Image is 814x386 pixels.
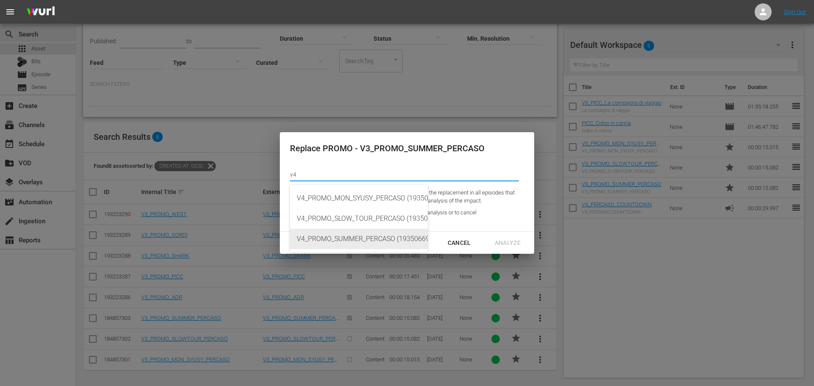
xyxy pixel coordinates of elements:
button: Cancel [438,235,481,251]
div: Cancel [441,238,478,248]
div: V4_PROMO_SUMMER_PERCASO (193506699) [297,229,421,249]
div: Replace PROMO - V3_PROMO_SUMMER_PERCASO [290,142,519,155]
img: ans4CAIJ8jUAAAAAAAAAAAAAAAAAAAAAAAAgQb4GAAAAAAAAAAAAAAAAAAAAAAAAJMjXAAAAAAAAAAAAAAAAAAAAAAAAgAT5G... [20,2,61,22]
div: V4_PROMO_MON_SYUSY_PERCASO (193506697) [297,188,421,208]
div: V4_PROMO_SLOW_TOUR_PERCASO (193506698) [297,208,421,229]
a: Sign Out [784,8,806,15]
span: menu [5,7,15,17]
